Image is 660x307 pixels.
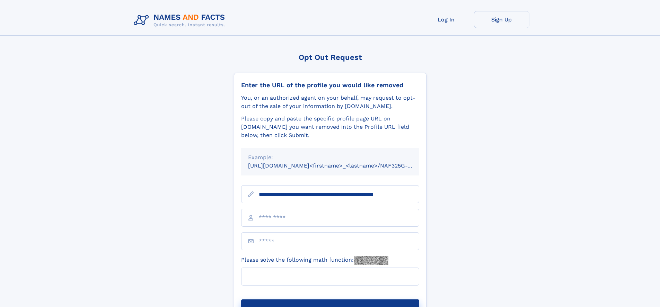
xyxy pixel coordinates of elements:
small: [URL][DOMAIN_NAME]<firstname>_<lastname>/NAF325G-xxxxxxxx [248,162,432,169]
div: Example: [248,153,412,162]
div: You, or an authorized agent on your behalf, may request to opt-out of the sale of your informatio... [241,94,419,110]
div: Please copy and paste the specific profile page URL on [DOMAIN_NAME] you want removed into the Pr... [241,115,419,139]
div: Opt Out Request [234,53,426,62]
label: Please solve the following math function: [241,256,388,265]
img: Logo Names and Facts [131,11,231,30]
div: Enter the URL of the profile you would like removed [241,81,419,89]
a: Log In [419,11,474,28]
a: Sign Up [474,11,529,28]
